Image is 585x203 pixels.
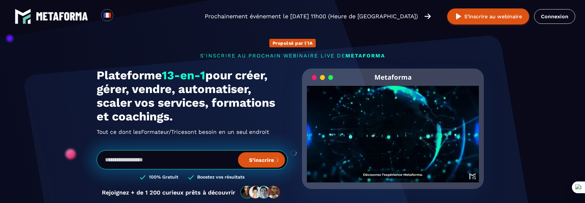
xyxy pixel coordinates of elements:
[447,8,529,24] button: S’inscrire au webinaire
[103,11,111,19] img: fr
[97,69,288,123] h1: Plateforme pour créer, gérer, vendre, automatiser, scaler vos services, formations et coachings.
[119,12,124,20] input: Search for option
[97,53,488,59] p: s'inscrire au prochain webinaire live de
[205,12,418,21] p: Prochainement événement le [DATE] 11h00 (Heure de [GEOGRAPHIC_DATA])
[197,174,245,180] h3: Boostez vos résultats
[454,12,463,21] img: play
[188,174,194,180] img: checked
[97,127,288,137] h2: Tout ce dont les ont besoin en un seul endroit
[113,9,129,23] div: Search for option
[534,9,575,24] a: Connexion
[307,86,479,172] video: Your browser does not support the video tag.
[36,12,88,21] img: logo
[15,8,31,24] img: logo
[273,40,313,46] p: Propulsé par l'IA
[141,127,187,137] span: Formateur/Trices
[102,189,235,196] p: Rejoignez + de 1 200 curieux prêts à découvrir
[345,53,385,59] span: METAFORMA
[140,174,146,180] img: checked
[424,13,431,20] img: arrow-right
[162,69,205,82] span: 13-en-1
[239,185,282,199] img: community-people
[374,69,412,86] h2: Metaforma
[149,174,178,180] h3: 100% Gratuit
[312,74,333,81] img: loading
